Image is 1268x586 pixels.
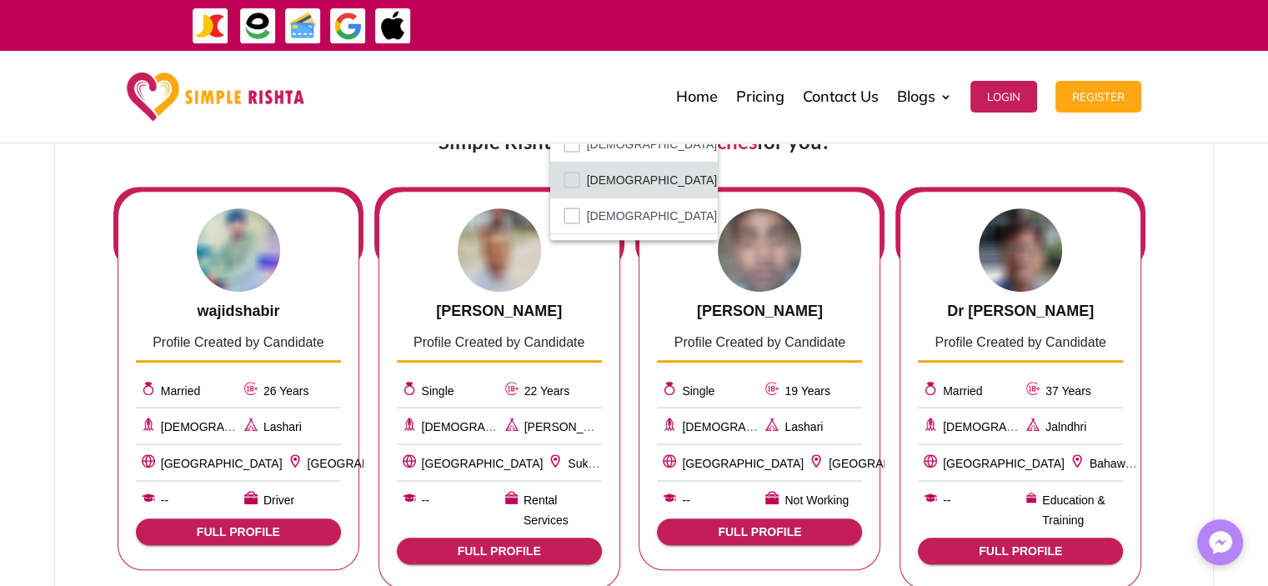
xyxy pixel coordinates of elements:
[918,538,1123,564] button: FULL PROFILE
[970,55,1037,138] a: Login
[1055,55,1141,138] a: Register
[943,384,982,398] span: Married
[458,208,541,292] img: wPqLLiW58grVQAAAABJRU5ErkJggg==
[829,457,950,470] span: [GEOGRAPHIC_DATA]
[153,335,323,349] span: Profile Created by Candidate
[397,538,602,564] button: FULL PROFILE
[308,457,429,470] span: [GEOGRAPHIC_DATA]
[943,420,1074,433] span: [DEMOGRAPHIC_DATA]
[161,384,200,398] span: Married
[943,457,1065,470] span: [GEOGRAPHIC_DATA]
[524,491,602,531] span: Rental Services
[587,169,718,191] span: [DEMOGRAPHIC_DATA]
[657,518,862,545] button: FULL PROFILE
[422,384,454,398] span: Single
[970,81,1037,113] button: Login
[670,525,849,538] span: FULL PROFILE
[161,457,283,470] span: [GEOGRAPHIC_DATA]
[1055,81,1141,113] button: Register
[1045,384,1091,398] span: 37 Years
[550,198,719,234] li: Sikh
[422,457,544,470] span: [GEOGRAPHIC_DATA]
[897,55,952,138] a: Blogs
[284,8,322,45] img: Credit Cards
[197,208,280,292] img: wcSNeGieXFLIAAAAABJRU5ErkJggg==
[197,303,279,319] span: wajidshabir
[422,491,429,511] span: --
[943,491,950,511] span: --
[1090,457,1151,470] span: Bahawalpur
[436,303,562,319] span: [PERSON_NAME]
[697,303,823,319] span: [PERSON_NAME]
[413,335,584,349] span: Profile Created by Candidate
[329,8,367,45] img: GooglePay-icon
[422,420,553,433] span: [DEMOGRAPHIC_DATA]
[550,127,719,163] li: Jew
[136,518,341,545] button: FULL PROFILE
[568,457,604,470] span: Sukkur
[676,55,718,138] a: Home
[682,384,714,398] span: Single
[803,55,879,138] a: Contact Us
[682,491,689,511] span: --
[263,384,309,398] span: 26 Years
[192,8,229,45] img: JazzCash-icon
[263,420,302,433] span: Lashari
[1042,491,1123,531] span: Education & Training
[736,55,784,138] a: Pricing
[979,208,1062,292] img: KVTZUAAAAAElFTkSuQmCC
[784,420,823,433] span: Lashari
[718,208,801,292] img: +f+nGxUeoWStZAAAAAElFTkSuQmCC
[239,8,277,45] img: EasyPaisa-icon
[410,544,589,558] span: FULL PROFILE
[947,303,1094,319] span: Dr [PERSON_NAME]
[674,335,845,349] span: Profile Created by Candidate
[524,384,570,398] span: 22 Years
[524,420,620,433] span: [PERSON_NAME]
[1204,526,1237,559] img: Messenger
[784,384,830,398] span: 19 Years
[682,457,804,470] span: [GEOGRAPHIC_DATA]
[161,420,292,433] span: [DEMOGRAPHIC_DATA]
[1045,420,1086,433] span: Jalndhri
[263,491,294,511] span: Driver
[149,525,328,538] span: FULL PROFILE
[587,205,718,227] span: [DEMOGRAPHIC_DATA]
[784,491,849,511] span: Not Working
[935,335,1105,349] span: Profile Created by Candidate
[931,544,1110,558] span: FULL PROFILE
[682,420,813,433] span: [DEMOGRAPHIC_DATA]
[587,133,718,155] span: [DEMOGRAPHIC_DATA]
[374,8,412,45] img: ApplePay-icon
[550,163,719,198] li: Muslim
[161,491,168,511] span: --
